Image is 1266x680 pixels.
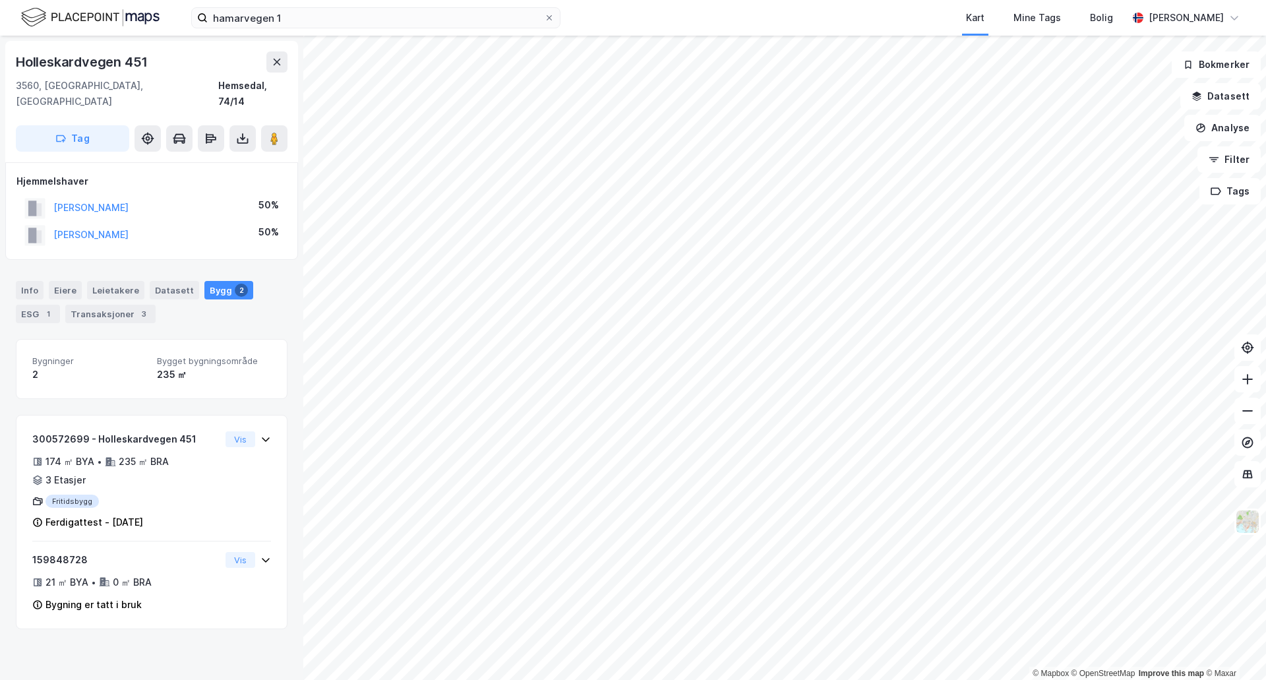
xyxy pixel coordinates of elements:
button: Vis [226,552,255,568]
div: 2 [235,284,248,297]
div: 21 ㎡ BYA [45,574,88,590]
div: 3 [137,307,150,321]
iframe: Chat Widget [1200,617,1266,680]
div: Transaksjoner [65,305,156,323]
div: 50% [258,197,279,213]
span: Bygget bygningsområde [157,355,271,367]
div: 235 ㎡ BRA [119,454,169,470]
div: Eiere [49,281,82,299]
div: Bygning er tatt i bruk [45,597,142,613]
div: Kart [966,10,984,26]
div: Bolig [1090,10,1113,26]
div: Datasett [150,281,199,299]
button: Analyse [1184,115,1261,141]
div: Hemsedal, 74/14 [218,78,287,109]
button: Vis [226,431,255,447]
div: Info [16,281,44,299]
div: 3560, [GEOGRAPHIC_DATA], [GEOGRAPHIC_DATA] [16,78,218,109]
img: Z [1235,509,1260,534]
div: Mine Tags [1013,10,1061,26]
span: Bygninger [32,355,146,367]
div: 3 Etasjer [45,472,86,488]
div: Leietakere [87,281,144,299]
div: 1 [42,307,55,321]
div: 0 ㎡ BRA [113,574,152,590]
a: OpenStreetMap [1071,669,1135,678]
button: Datasett [1180,83,1261,109]
div: 159848728 [32,552,220,568]
div: ESG [16,305,60,323]
button: Bokmerker [1172,51,1261,78]
div: • [91,577,96,588]
div: 174 ㎡ BYA [45,454,94,470]
div: Bygg [204,281,253,299]
div: Hjemmelshaver [16,173,287,189]
div: [PERSON_NAME] [1149,10,1224,26]
div: 50% [258,224,279,240]
button: Filter [1197,146,1261,173]
div: 2 [32,367,146,383]
img: logo.f888ab2527a4732fd821a326f86c7f29.svg [21,6,160,29]
a: Improve this map [1139,669,1204,678]
div: • [97,456,102,467]
a: Mapbox [1033,669,1069,678]
button: Tags [1199,178,1261,204]
div: 300572699 - Holleskardvegen 451 [32,431,220,447]
div: Ferdigattest - [DATE] [45,514,143,530]
div: 235 ㎡ [157,367,271,383]
button: Tag [16,125,129,152]
input: Søk på adresse, matrikkel, gårdeiere, leietakere eller personer [208,8,544,28]
div: Holleskardvegen 451 [16,51,150,73]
